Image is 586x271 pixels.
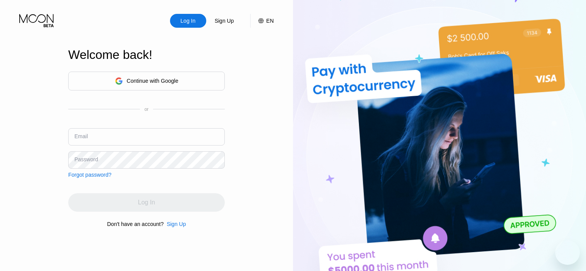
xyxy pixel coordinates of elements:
[68,172,111,178] div: Forgot password?
[68,48,225,62] div: Welcome back!
[180,17,196,25] div: Log In
[107,221,164,227] div: Don't have an account?
[167,221,186,227] div: Sign Up
[170,14,206,28] div: Log In
[127,78,178,84] div: Continue with Google
[214,17,235,25] div: Sign Up
[145,107,149,112] div: or
[74,156,98,162] div: Password
[206,14,242,28] div: Sign Up
[74,133,88,139] div: Email
[68,72,225,90] div: Continue with Google
[163,221,186,227] div: Sign Up
[555,240,580,265] iframe: Schaltfläche zum Öffnen des Messaging-Fensters
[266,18,274,24] div: EN
[250,14,274,28] div: EN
